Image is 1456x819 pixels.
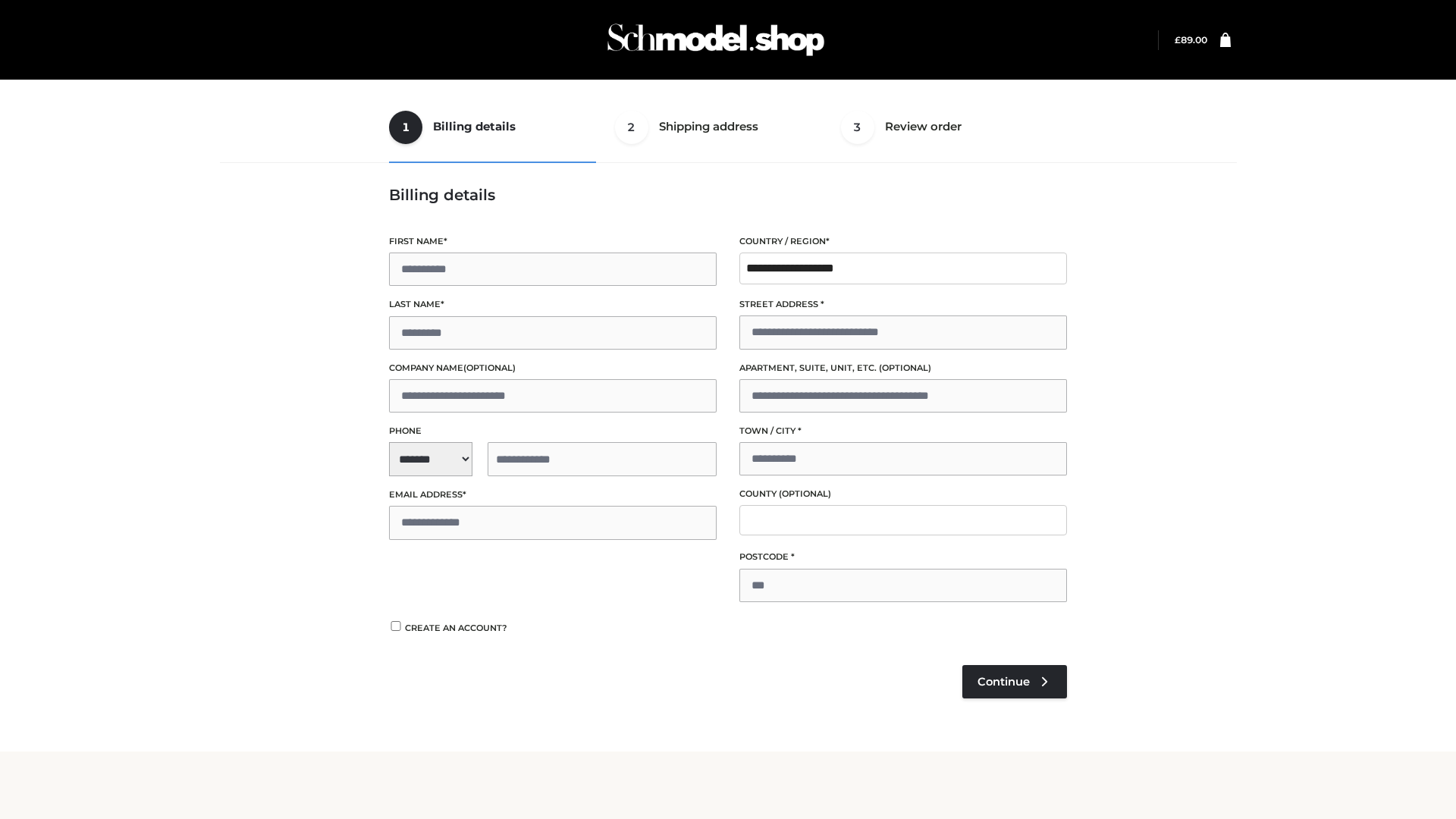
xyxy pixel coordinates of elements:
[739,550,1067,564] label: Postcode
[389,488,717,502] label: Email address
[739,424,1067,438] label: Town / City
[389,621,403,631] input: Create an account?
[779,488,831,499] span: (optional)
[389,424,717,438] label: Phone
[977,675,1030,689] span: Continue
[389,297,717,312] label: Last name
[1175,34,1181,45] span: £
[463,362,516,373] span: (optional)
[739,487,1067,501] label: County
[389,186,1067,204] h3: Billing details
[389,234,717,249] label: First name
[739,361,1067,375] label: Apartment, suite, unit, etc.
[1175,34,1207,45] bdi: 89.00
[962,665,1067,698] a: Continue
[879,362,931,373] span: (optional)
[739,297,1067,312] label: Street address
[1175,34,1207,45] a: £89.00
[739,234,1067,249] label: Country / Region
[405,623,507,633] span: Create an account?
[602,10,830,70] img: Schmodel Admin 964
[389,361,717,375] label: Company name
